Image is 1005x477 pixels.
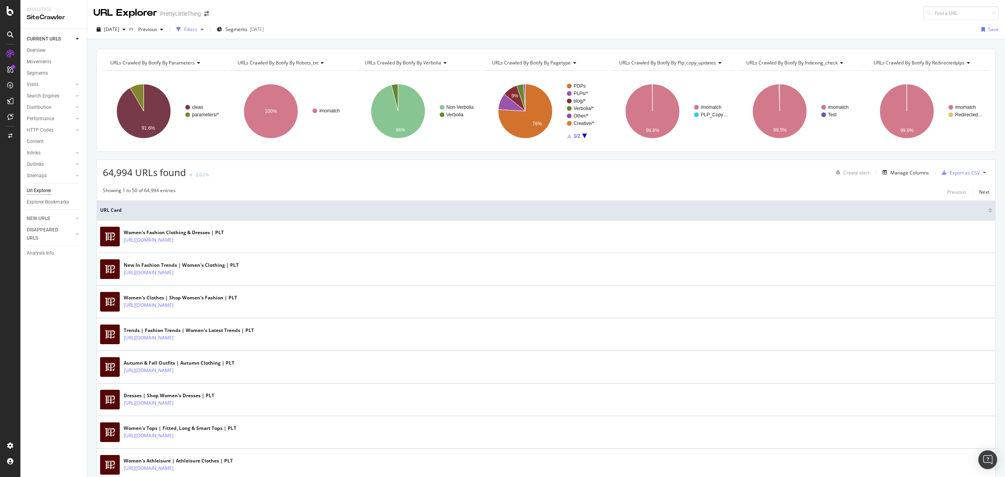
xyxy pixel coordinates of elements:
[484,77,608,145] svg: A chart.
[124,229,224,236] div: Women's Fashion Clothing & Dresses | PLT
[160,10,201,18] div: PrettyLittleThing
[745,57,855,69] h4: URLs Crawled By Botify By indexing_check
[27,81,38,89] div: Visits
[978,23,999,36] button: Save
[574,83,586,89] text: PDPs
[574,106,594,111] text: Verbolia/*
[27,226,73,242] a: DISAPPEARED URLS
[619,59,716,66] span: URLs Crawled By Botify By plp_copy_updates
[701,105,722,110] text: #nomatch
[100,325,120,344] img: main image
[103,77,226,145] svg: A chart.
[612,77,735,145] svg: A chart.
[27,198,69,206] div: Explorer Bookmarks
[189,174,192,176] img: Equal
[492,59,571,66] span: URLs Crawled By Botify By pagetype
[866,77,989,145] svg: A chart.
[230,77,353,145] div: A chart.
[103,187,175,196] div: Showing 1 to 50 of 64,994 entries
[900,128,914,133] text: 99.9%
[129,25,135,32] span: vs
[124,327,254,334] div: Trends | Fashion Trends | Women's Latest Trends | PLT
[27,115,73,123] a: Performance
[27,46,81,55] a: Overview
[947,187,966,196] button: Previous
[124,367,174,374] a: [URL][DOMAIN_NAME]
[532,121,542,127] text: 76%
[512,93,519,99] text: 9%
[27,126,53,134] div: HTTP Codes
[27,160,44,169] div: Outlinks
[955,112,983,117] text: Redirected…
[109,57,219,69] h4: URLs Crawled By Botify By parameters
[27,187,51,195] div: Url Explorer
[100,227,120,246] img: main image
[27,58,81,66] a: Movements
[618,57,728,69] h4: URLs Crawled By Botify By plp_copy_updates
[124,360,234,367] div: Autumn & Fall Outfits | Autumn Clothing | PLT
[701,112,728,117] text: PLP_Copy…
[192,105,203,110] text: clean
[979,189,989,195] div: Next
[574,113,588,119] text: Other/*
[104,26,119,33] span: 2025 Sep. 19th
[124,392,214,399] div: Dresses | Shop Women's Dresses | PLT
[27,172,47,180] div: Sitemaps
[873,59,965,66] span: URLs Crawled By Botify By redirectedplps
[27,249,54,257] div: Analysis Info
[27,198,81,206] a: Explorer Bookmarks
[950,169,980,176] div: Export as CSV
[192,112,219,117] text: parameters/*
[124,301,174,309] a: [URL][DOMAIN_NAME]
[357,77,481,145] svg: A chart.
[100,292,120,312] img: main image
[27,187,81,195] a: Url Explorer
[879,168,929,177] button: Manage Columns
[124,457,233,464] div: Women's Athleisure | Athleisure Clothes | PLT
[739,77,862,145] svg: A chart.
[319,108,340,114] text: #nomatch
[27,226,66,242] div: DISAPPEARED URLS
[828,105,849,110] text: #nomatch
[27,138,81,146] a: Content
[93,6,157,20] div: URL Explorer
[100,207,986,214] span: URL Card
[194,171,209,178] div: -2.02%
[27,249,81,257] a: Analysis Info
[103,166,186,179] span: 64,994 URLs found
[923,6,999,20] input: Find a URL
[27,138,44,146] div: Content
[124,236,174,244] a: [URL][DOMAIN_NAME]
[27,103,51,112] div: Distribution
[100,357,120,377] img: main image
[124,399,174,407] a: [URL][DOMAIN_NAME]
[100,422,120,442] img: main image
[100,455,120,475] img: main image
[27,13,80,22] div: SiteCrawler
[124,294,237,301] div: Women's Clothes | Shop Women's Fashion | PLT
[828,112,837,117] text: Test
[27,58,51,66] div: Movements
[100,259,120,279] img: main image
[27,215,73,223] a: NEW URLS
[135,26,157,33] span: Previous
[574,133,580,139] text: 1/2
[833,166,870,179] button: Create alert
[396,127,405,133] text: 96%
[204,11,209,17] div: arrow-right-arrow-left
[27,6,80,13] div: Analytics
[947,189,966,195] div: Previous
[27,92,59,100] div: Search Engines
[979,187,989,196] button: Next
[236,57,346,69] h4: URLs Crawled By Botify By robots_txt
[646,128,659,133] text: 99.8%
[27,69,81,77] a: Segments
[955,105,976,110] text: #nomatch
[124,425,236,432] div: Women's Tops | Fitted, Long & Smart Tops | PLT
[124,464,174,472] a: [URL][DOMAIN_NAME]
